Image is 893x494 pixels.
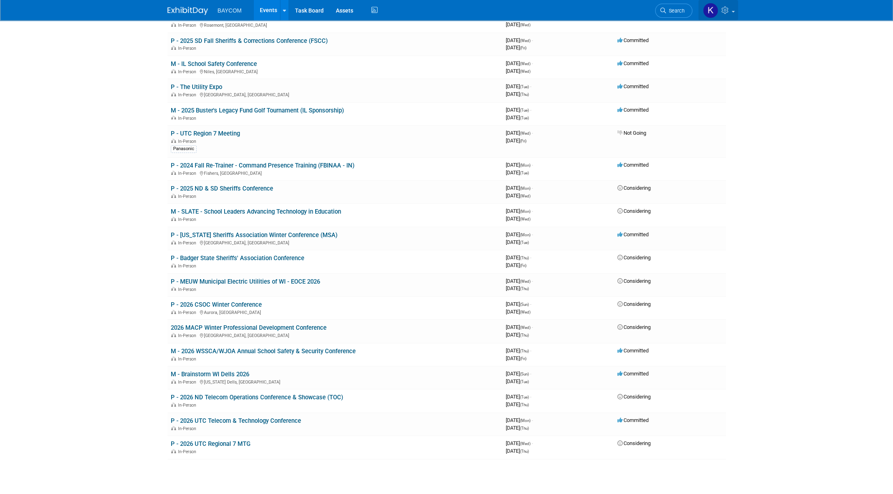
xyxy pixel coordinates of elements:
img: ExhibitDay [168,7,208,15]
span: Committed [617,417,649,423]
span: (Thu) [520,286,529,291]
span: [DATE] [506,162,533,168]
img: In-Person Event [171,139,176,143]
img: In-Person Event [171,46,176,50]
span: In-Person [178,217,199,222]
img: In-Person Event [171,171,176,175]
span: In-Person [178,449,199,454]
span: (Fri) [520,139,526,143]
img: In-Person Event [171,333,176,337]
span: [DATE] [506,21,530,28]
span: In-Person [178,333,199,338]
span: [DATE] [506,193,530,199]
span: - [530,348,531,354]
div: Panasonic [171,145,197,153]
span: In-Person [178,380,199,385]
span: (Sun) [520,302,529,307]
span: In-Person [178,287,199,292]
span: Considering [617,185,651,191]
span: BAYCOM [218,7,242,14]
span: - [532,130,533,136]
span: (Wed) [520,131,530,136]
span: [DATE] [506,68,530,74]
div: [GEOGRAPHIC_DATA], [GEOGRAPHIC_DATA] [171,91,499,98]
span: (Tue) [520,395,529,399]
span: [DATE] [506,348,531,354]
span: - [530,394,531,400]
span: - [530,107,531,113]
span: Committed [617,162,649,168]
a: P - 2026 ND Telecom Operations Conference & Showcase (TOC) [171,394,343,401]
a: M - 2025 Buster's Legacy Fund Golf Tournament (IL Sponsorship) [171,107,344,114]
span: (Wed) [520,61,530,66]
img: In-Person Event [171,240,176,244]
span: (Wed) [520,217,530,221]
span: In-Person [178,171,199,176]
span: - [532,324,533,330]
span: [DATE] [506,301,531,307]
span: [DATE] [506,254,531,261]
span: (Tue) [520,108,529,112]
a: P - Badger State Sheriffs' Association Conference [171,254,304,262]
span: [DATE] [506,107,531,113]
span: [DATE] [506,440,533,446]
span: [DATE] [506,355,526,361]
a: M - Brainstorm WI Dells 2026 [171,371,249,378]
div: [GEOGRAPHIC_DATA], [GEOGRAPHIC_DATA] [171,239,499,246]
span: - [532,440,533,446]
span: Not Going [617,130,646,136]
a: P - 2024 Fall Re-Trainer - Command Presence Training (FBINAA - IN) [171,162,354,169]
span: [DATE] [506,417,533,423]
img: In-Person Event [171,380,176,384]
span: (Tue) [520,85,529,89]
a: 2026 MACP Winter Professional Development Conference [171,324,327,331]
span: (Sun) [520,372,529,376]
img: In-Person Event [171,92,176,96]
span: Considering [617,278,651,284]
span: (Wed) [520,279,530,284]
span: (Thu) [520,92,529,97]
span: Considering [617,208,651,214]
span: [DATE] [506,130,533,136]
span: In-Person [178,46,199,51]
a: Search [655,4,692,18]
a: P - MEUW Municipal Electric Utilities of WI - EOCE 2026 [171,278,320,285]
div: Fishers, [GEOGRAPHIC_DATA] [171,170,499,176]
a: P - 2025 ND & SD Sheriffs Conference [171,185,273,192]
span: In-Person [178,240,199,246]
a: M - SLATE - School Leaders Advancing Technology in Education [171,208,341,215]
span: - [530,371,531,377]
span: - [530,83,531,89]
span: (Fri) [520,263,526,268]
a: P - 2025 SD Fall Sheriffs & Corrections Conference (FSCC) [171,37,328,45]
span: - [532,37,533,43]
span: (Thu) [520,349,529,353]
span: [DATE] [506,208,533,214]
span: Considering [617,324,651,330]
span: Committed [617,60,649,66]
span: [DATE] [506,37,533,43]
span: (Tue) [520,240,529,245]
span: In-Person [178,426,199,431]
span: [DATE] [506,448,529,454]
span: In-Person [178,263,199,269]
img: In-Person Event [171,217,176,221]
span: Committed [617,371,649,377]
span: [DATE] [506,309,530,315]
span: [DATE] [506,138,526,144]
span: - [532,231,533,237]
span: Committed [617,37,649,43]
a: M - IL School Safety Conference [171,60,257,68]
span: [DATE] [506,425,529,431]
span: (Wed) [520,38,530,43]
span: (Wed) [520,23,530,27]
span: - [532,60,533,66]
span: (Mon) [520,163,530,167]
span: (Wed) [520,69,530,74]
span: (Wed) [520,310,530,314]
span: (Mon) [520,209,530,214]
img: In-Person Event [171,263,176,267]
span: [DATE] [506,332,529,338]
span: (Thu) [520,449,529,454]
span: In-Person [178,92,199,98]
